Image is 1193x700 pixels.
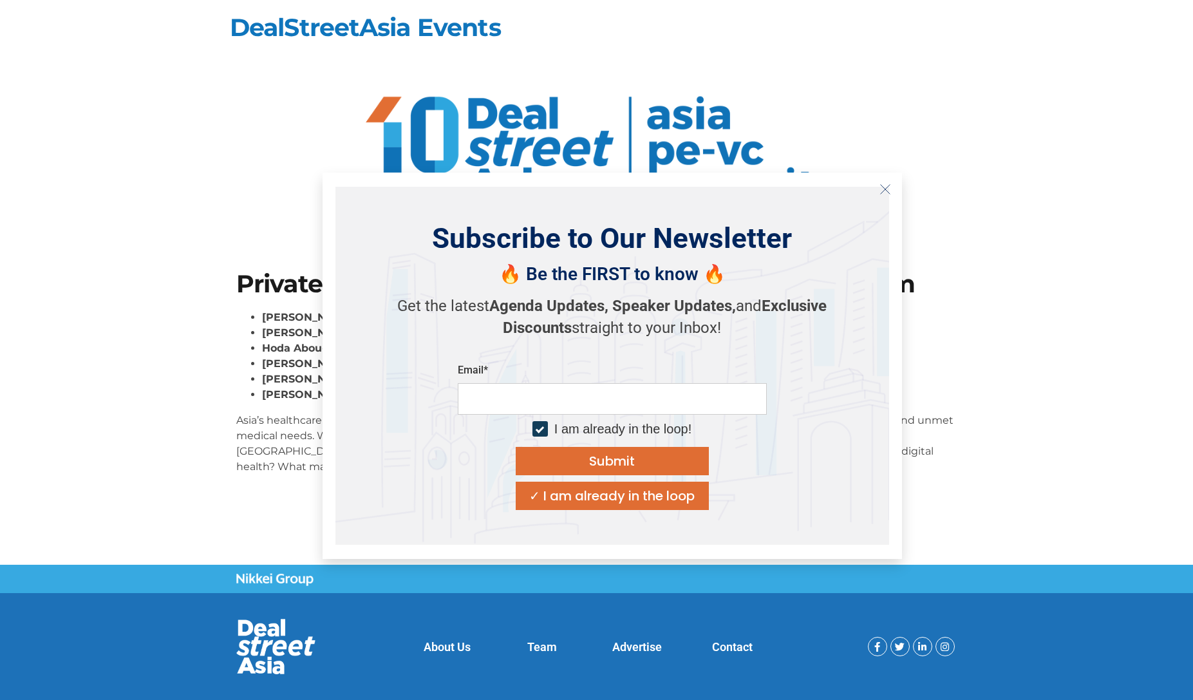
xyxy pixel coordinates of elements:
li: , Senior Managing Director, Private Equity and Head of Joint Value Creation, [262,325,957,341]
strong: [PERSON_NAME] [262,357,354,370]
img: Nikkei Group [236,573,314,586]
li: ,Co-Founder and Managing Partner, [262,341,957,356]
li: , Partner, [262,356,957,372]
a: About Us [424,640,471,654]
p: Asia’s healthcare market has remained resilient amid broader market volatility, driven by rising ... [236,413,957,475]
strong: [PERSON_NAME] [262,326,354,339]
li: Co-Founder and Managing Partner, [262,372,957,387]
strong: [PERSON_NAME], [262,373,357,385]
a: DealStreetAsia Events [230,12,501,43]
a: Advertise [612,640,662,654]
h1: Private Equity’s prescription for Asia’s healthcare boom [236,272,957,296]
a: Contact [712,640,753,654]
strong: [PERSON_NAME] [262,388,354,401]
a: Team [527,640,557,654]
li: , Head of [GEOGRAPHIC_DATA], [262,310,957,325]
strong: [PERSON_NAME] [262,311,354,323]
li: , Senior Reporter, [262,387,957,402]
strong: Hoda Abou-Jamra [262,342,359,354]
